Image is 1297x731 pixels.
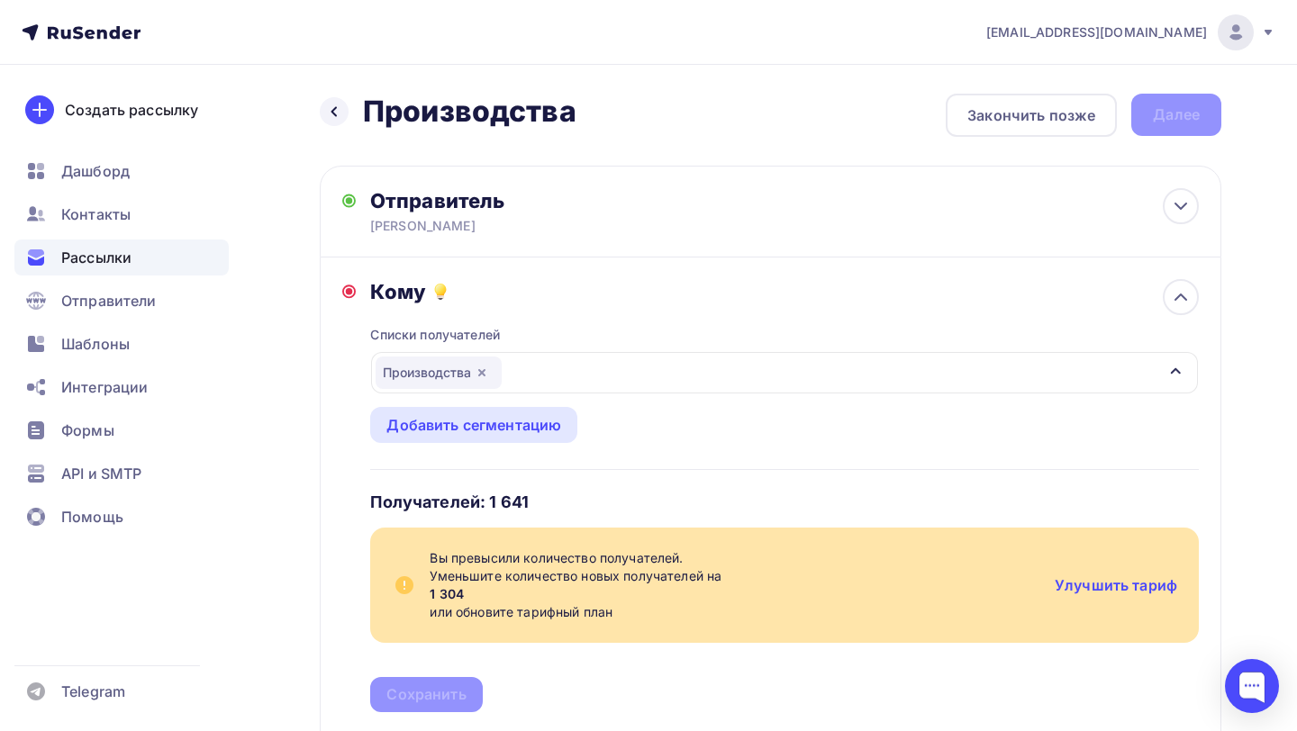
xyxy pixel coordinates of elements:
span: Формы [61,420,114,441]
span: [EMAIL_ADDRESS][DOMAIN_NAME] [986,23,1207,41]
button: Производства [370,351,1199,394]
a: Формы [14,412,229,448]
span: Помощь [61,506,123,528]
a: Шаблоны [14,326,229,362]
span: 1 304 [430,585,1040,603]
a: Улучшить тариф [1055,576,1177,594]
span: Отправители [61,290,157,311]
a: Отправители [14,283,229,319]
div: Закончить позже [967,104,1095,126]
a: Дашборд [14,153,229,189]
h4: Получателей: 1 641 [370,492,529,513]
span: Дашборд [61,160,130,182]
div: Добавить сегментацию [386,414,561,436]
div: Кому [370,279,1199,304]
div: [PERSON_NAME] [370,217,721,235]
a: Рассылки [14,239,229,275]
h2: Производства [363,94,576,130]
span: Вы превысили количество получателей. [430,549,1040,567]
div: Производства [376,356,502,389]
div: Отправитель [370,188,760,213]
span: Интеграции [61,376,148,398]
a: [EMAIL_ADDRESS][DOMAIN_NAME] [986,14,1275,50]
span: Уменьшите количество новых получателей на или обновите тарифный план [430,567,1040,621]
span: Рассылки [61,247,132,268]
div: Списки получателей [370,326,500,344]
span: Контакты [61,203,131,225]
span: Telegram [61,681,125,702]
a: Контакты [14,196,229,232]
span: API и SMTP [61,463,141,484]
span: Шаблоны [61,333,130,355]
div: Создать рассылку [65,99,198,121]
